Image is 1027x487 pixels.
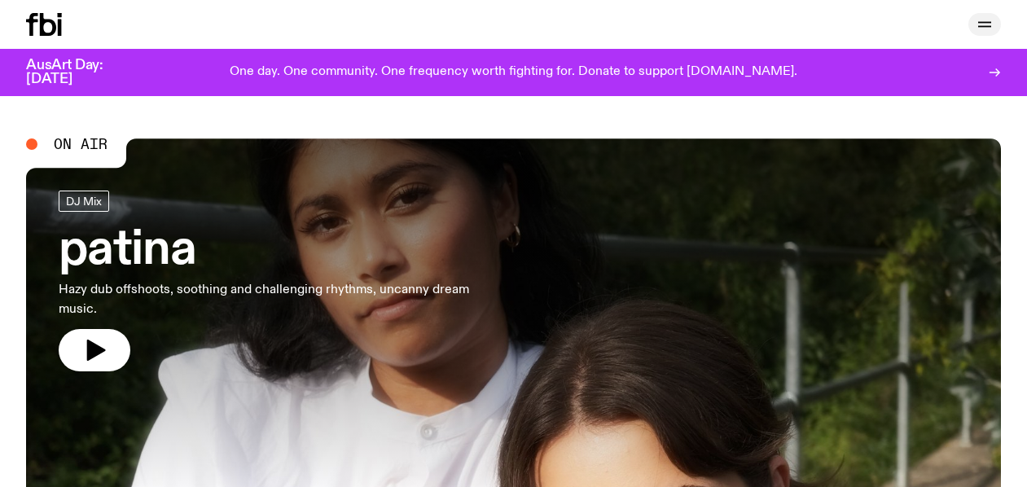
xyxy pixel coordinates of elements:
h3: AusArt Day: [DATE] [26,59,130,86]
h3: patina [59,228,476,274]
a: DJ Mix [59,191,109,212]
p: One day. One community. One frequency worth fighting for. Donate to support [DOMAIN_NAME]. [230,65,797,80]
p: Hazy dub offshoots, soothing and challenging rhythms, uncanny dream music. [59,280,476,319]
span: On Air [54,137,108,151]
span: DJ Mix [66,195,102,207]
a: patinaHazy dub offshoots, soothing and challenging rhythms, uncanny dream music. [59,191,476,371]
